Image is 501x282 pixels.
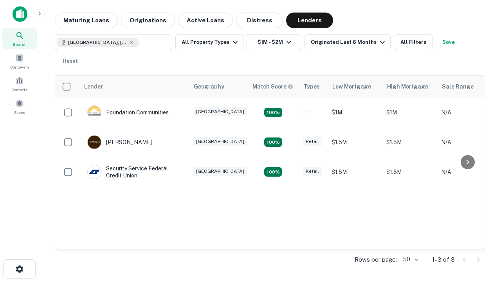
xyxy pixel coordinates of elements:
div: Foundation Communities [87,105,169,119]
button: Distress [236,13,283,28]
img: picture [88,165,101,179]
span: Contacts [12,87,27,93]
th: Geography [189,76,248,98]
img: picture [88,136,101,149]
button: All Filters [394,34,433,50]
button: $1M - $2M [247,34,301,50]
button: Active Loans [178,13,233,28]
div: Low Mortgage [332,82,371,91]
h6: Match Score [252,82,292,91]
iframe: Chat Widget [462,194,501,232]
div: Lender [84,82,103,91]
a: Search [2,28,37,49]
img: capitalize-icon.png [13,6,27,22]
td: $1.5M [328,157,382,187]
td: $1.5M [382,157,437,187]
div: Matching Properties: 1, hasApolloMatch: undefined [264,108,282,117]
a: Saved [2,96,37,117]
p: Rows per page: [355,255,397,264]
span: [GEOGRAPHIC_DATA], [GEOGRAPHIC_DATA], [GEOGRAPHIC_DATA] [68,39,127,46]
a: Borrowers [2,51,37,72]
button: Lenders [286,13,333,28]
td: $1M [382,98,437,127]
div: Matching Properties: 1, hasApolloMatch: undefined [264,167,282,177]
div: Retail [303,167,322,176]
div: [PERSON_NAME] [87,135,152,149]
button: Originated Last 6 Months [305,34,391,50]
div: Geography [194,82,224,91]
button: Reset [58,53,83,69]
td: $1.5M [382,127,437,157]
div: Capitalize uses an advanced AI algorithm to match your search with the best lender. The match sco... [252,82,293,91]
th: Low Mortgage [328,76,382,98]
a: Contacts [2,73,37,94]
img: picture [88,106,101,119]
div: High Mortgage [387,82,428,91]
div: Sale Range [442,82,474,91]
th: Lender [79,76,189,98]
button: All Property Types [175,34,243,50]
div: [GEOGRAPHIC_DATA] [193,107,247,116]
td: $1M [328,98,382,127]
div: [GEOGRAPHIC_DATA] [193,167,247,176]
span: Search [13,41,27,47]
td: $1.5M [328,127,382,157]
div: [GEOGRAPHIC_DATA] [193,137,247,146]
div: Matching Properties: 1, hasApolloMatch: undefined [264,137,282,147]
div: Security Service Federal Credit Union [87,165,181,179]
span: Saved [14,109,25,116]
th: Capitalize uses an advanced AI algorithm to match your search with the best lender. The match sco... [248,76,299,98]
button: Maturing Loans [55,13,118,28]
p: 1–3 of 3 [432,255,455,264]
div: Retail [303,137,322,146]
div: Types [303,82,320,91]
div: Originated Last 6 Months [311,38,387,47]
button: Originations [121,13,175,28]
th: High Mortgage [382,76,437,98]
th: Types [299,76,328,98]
span: Borrowers [10,64,29,70]
button: Save your search to get updates of matches that match your search criteria. [436,34,461,50]
div: 50 [400,254,420,265]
